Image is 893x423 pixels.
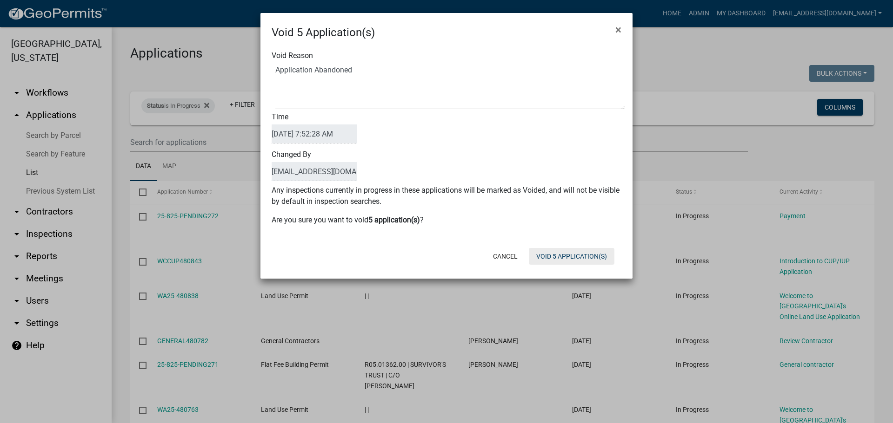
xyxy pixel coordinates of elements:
button: Void 5 Application(s) [529,248,614,265]
span: × [615,23,621,36]
b: 5 application(s) [368,215,420,224]
input: DateTime [272,124,357,143]
label: Time [272,113,357,143]
label: Changed By [272,151,357,181]
input: BulkActionUser [272,162,357,181]
h4: Void 5 Application(s) [272,24,375,41]
button: Close [608,17,629,43]
p: Any inspections currently in progress in these applications will be marked as Voided, and will no... [272,185,621,207]
button: Cancel [486,248,525,265]
textarea: Void Reason [275,63,625,110]
label: Void Reason [272,52,313,59]
p: Are you sure you want to void ? [272,215,621,226]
